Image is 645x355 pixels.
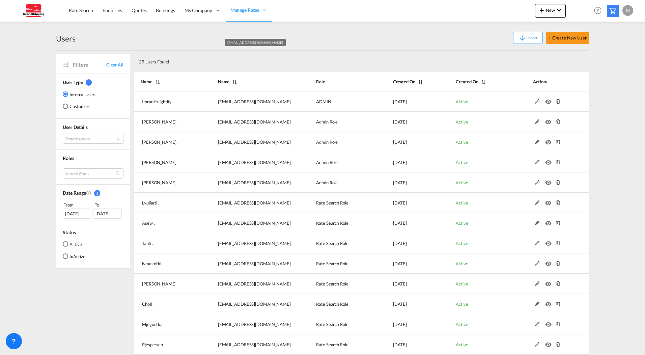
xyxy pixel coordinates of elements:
[299,334,376,355] td: Rate Search Role
[93,209,122,219] div: [DATE]
[545,158,554,163] md-icon: icon-eye
[10,3,56,18] img: 123b615026f311ee80dabbd30bc9e10f.jpg
[545,179,554,183] md-icon: icon-eye
[456,160,468,165] span: Active
[142,281,178,286] span: [PERSON_NAME] .
[218,301,291,307] span: [EMAIL_ADDRESS][DOMAIN_NAME]
[63,201,123,218] span: From To [DATE][DATE]
[134,233,201,253] td: Tanh .
[218,281,291,286] span: [EMAIL_ADDRESS][DOMAIN_NAME]
[555,6,563,14] md-icon: icon-chevron-down
[393,261,407,266] span: [DATE]
[218,322,291,327] span: [EMAIL_ADDRESS][DOMAIN_NAME]
[456,281,468,286] span: Active
[393,139,407,145] span: [DATE]
[63,124,88,130] span: User Details
[134,334,201,355] td: Pjespersen .
[201,274,300,294] td: sschneider@scan-shipping.com
[299,91,376,112] td: ADMIN
[134,132,201,152] td: Suraj Thakur .
[456,220,468,226] span: Active
[456,261,468,266] span: Active
[218,241,291,246] span: [EMAIL_ADDRESS][DOMAIN_NAME]
[218,342,291,347] span: [EMAIL_ADDRESS][DOMAIN_NAME]
[545,300,554,305] md-icon: icon-eye
[299,172,376,193] td: Admin Role
[63,91,96,98] md-radio-button: Internal Users
[538,7,563,13] span: New
[142,241,153,246] span: Tanh .
[94,190,100,196] span: 1
[456,241,468,246] span: Active
[134,152,201,172] td: Kapil Jangam .
[376,193,439,213] td: 2025-09-08
[316,139,338,145] span: Admin Role
[134,193,201,213] td: Lyuliarti .
[316,301,348,307] span: Rate Search Role
[376,274,439,294] td: 2025-09-08
[63,229,76,235] span: Status
[218,220,291,226] span: [EMAIL_ADDRESS][DOMAIN_NAME]
[376,253,439,274] td: 2025-09-08
[545,138,554,143] md-icon: icon-eye
[316,160,338,165] span: Admin Role
[63,201,92,208] div: From
[142,342,165,347] span: Pjespersen .
[393,220,407,226] span: [DATE]
[439,72,516,91] th: Status
[63,209,91,219] div: [DATE]
[376,132,439,152] td: 2025-09-10
[142,322,165,327] span: Mjegodtka .
[376,213,439,233] td: 2025-09-08
[393,322,407,327] span: [DATE]
[545,320,554,325] md-icon: icon-eye
[142,180,178,185] span: [PERSON_NAME] .
[456,99,468,104] span: Active
[535,4,566,18] button: icon-plus 400-fgNewicon-chevron-down
[142,99,171,104] span: Imran freightify
[299,72,376,91] th: Role
[201,152,300,172] td: kjangam@shipco.com
[316,261,348,266] span: Rate Search Role
[218,99,291,104] span: [EMAIL_ADDRESS][DOMAIN_NAME]
[376,112,439,132] td: 2025-09-10
[545,280,554,284] md-icon: icon-eye
[393,301,407,307] span: [DATE]
[218,160,291,165] span: [EMAIL_ADDRESS][DOMAIN_NAME]
[136,54,541,67] div: 29 Users Found
[142,261,163,266] span: lvmalottki .
[592,5,604,16] span: Help
[456,342,468,347] span: Active
[156,7,175,13] span: Bookings
[201,314,300,334] td: mjegodtka@scan-shipping.com
[201,193,300,213] td: lyuliarti@scan-shipping.com
[142,160,178,165] span: [PERSON_NAME] .
[592,5,607,17] div: Help
[545,118,554,122] md-icon: icon-eye
[456,200,468,206] span: Active
[134,294,201,314] td: Choll .
[316,241,348,246] span: Rate Search Role
[142,301,153,307] span: Choll .
[134,274,201,294] td: Sschneider .
[376,72,439,91] th: Created On
[201,132,300,152] td: suthakur@shipco.com
[103,7,122,13] span: Enquiries
[299,112,376,132] td: Admin Role
[545,219,554,224] md-icon: icon-eye
[545,199,554,203] md-icon: icon-eye
[63,253,85,260] md-radio-button: InActive
[393,160,407,165] span: [DATE]
[393,342,407,347] span: [DATE]
[376,91,439,112] td: 2025-09-11
[134,72,201,91] th: Name
[185,7,212,14] span: My Company
[63,79,83,85] span: User Type
[142,200,159,206] span: Lyuliarti .
[393,119,407,125] span: [DATE]
[316,200,348,206] span: Rate Search Role
[63,103,96,110] md-radio-button: Customers
[393,99,407,104] span: [DATE]
[393,180,407,185] span: [DATE]
[376,294,439,314] td: 2025-09-08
